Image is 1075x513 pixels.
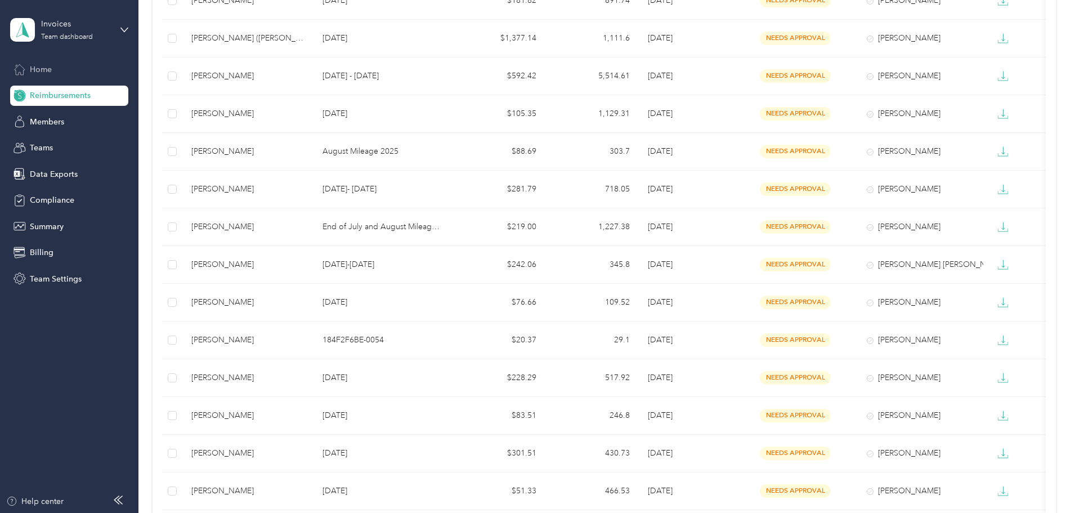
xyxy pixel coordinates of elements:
[191,409,304,422] div: [PERSON_NAME]
[191,296,304,309] div: [PERSON_NAME]
[545,20,639,57] td: 1,111.6
[451,133,545,171] td: $88.69
[451,171,545,208] td: $281.79
[648,373,673,382] span: [DATE]
[451,472,545,510] td: $51.33
[451,95,545,133] td: $105.35
[30,64,52,75] span: Home
[322,145,442,158] p: August Mileage 2025
[648,260,673,269] span: [DATE]
[545,472,639,510] td: 466.53
[191,70,304,82] div: [PERSON_NAME]
[648,109,673,118] span: [DATE]
[867,485,974,497] div: [PERSON_NAME]
[760,145,831,158] span: needs approval
[867,221,974,233] div: [PERSON_NAME]
[545,57,639,95] td: 5,514.61
[30,168,78,180] span: Data Exports
[191,145,304,158] div: [PERSON_NAME]
[322,108,442,120] p: [DATE]
[322,221,442,233] p: End of July and August Mileage 2025
[648,486,673,496] span: [DATE]
[322,447,442,460] p: [DATE]
[867,108,974,120] div: [PERSON_NAME]
[191,108,304,120] div: [PERSON_NAME]
[760,484,831,497] span: needs approval
[545,133,639,171] td: 303.7
[191,32,304,44] div: [PERSON_NAME] ([PERSON_NAME]) [PERSON_NAME]
[760,258,831,271] span: needs approval
[545,171,639,208] td: 718.05
[451,57,545,95] td: $592.42
[648,222,673,231] span: [DATE]
[322,183,442,195] p: [DATE]- [DATE]
[451,20,545,57] td: $1,377.14
[1012,450,1075,513] iframe: Everlance-gr Chat Button Frame
[41,18,111,30] div: Invoices
[760,220,831,233] span: needs approval
[760,296,831,309] span: needs approval
[30,90,91,101] span: Reimbursements
[867,372,974,384] div: [PERSON_NAME]
[322,258,442,271] p: [DATE]-[DATE]
[545,359,639,397] td: 517.92
[760,69,831,82] span: needs approval
[867,409,974,422] div: [PERSON_NAME]
[760,333,831,346] span: needs approval
[867,183,974,195] div: [PERSON_NAME]
[191,258,304,271] div: [PERSON_NAME]
[545,284,639,322] td: 109.52
[191,485,304,497] div: [PERSON_NAME]
[30,194,74,206] span: Compliance
[760,107,831,120] span: needs approval
[760,371,831,384] span: needs approval
[451,322,545,359] td: $20.37
[648,335,673,345] span: [DATE]
[322,334,442,346] p: 184F2F6BE-0054
[545,435,639,472] td: 430.73
[30,142,53,154] span: Teams
[451,359,545,397] td: $228.29
[760,32,831,44] span: needs approval
[451,435,545,472] td: $301.51
[648,33,673,43] span: [DATE]
[30,247,53,258] span: Billing
[191,334,304,346] div: [PERSON_NAME]
[648,411,673,420] span: [DATE]
[322,296,442,309] p: [DATE]
[30,221,64,233] span: Summary
[6,496,64,507] button: Help center
[648,184,673,194] span: [DATE]
[30,273,82,285] span: Team Settings
[451,246,545,284] td: $242.06
[648,146,673,156] span: [DATE]
[322,32,442,44] p: [DATE]
[451,208,545,246] td: $219.00
[191,183,304,195] div: [PERSON_NAME]
[451,284,545,322] td: $76.66
[760,447,831,460] span: needs approval
[545,322,639,359] td: 29.1
[545,397,639,435] td: 246.8
[648,448,673,458] span: [DATE]
[867,296,974,309] div: [PERSON_NAME]
[322,485,442,497] p: [DATE]
[867,145,974,158] div: [PERSON_NAME]
[191,221,304,233] div: [PERSON_NAME]
[867,334,974,346] div: [PERSON_NAME]
[191,447,304,460] div: [PERSON_NAME]
[648,297,673,307] span: [DATE]
[30,116,64,128] span: Members
[322,70,442,82] p: [DATE] - [DATE]
[867,32,974,44] div: [PERSON_NAME]
[41,34,93,41] div: Team dashboard
[545,95,639,133] td: 1,129.31
[545,246,639,284] td: 345.8
[322,372,442,384] p: [DATE]
[867,258,974,271] div: [PERSON_NAME] [PERSON_NAME]
[648,71,673,81] span: [DATE]
[867,447,974,460] div: [PERSON_NAME]
[545,208,639,246] td: 1,227.38
[322,409,442,422] p: [DATE]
